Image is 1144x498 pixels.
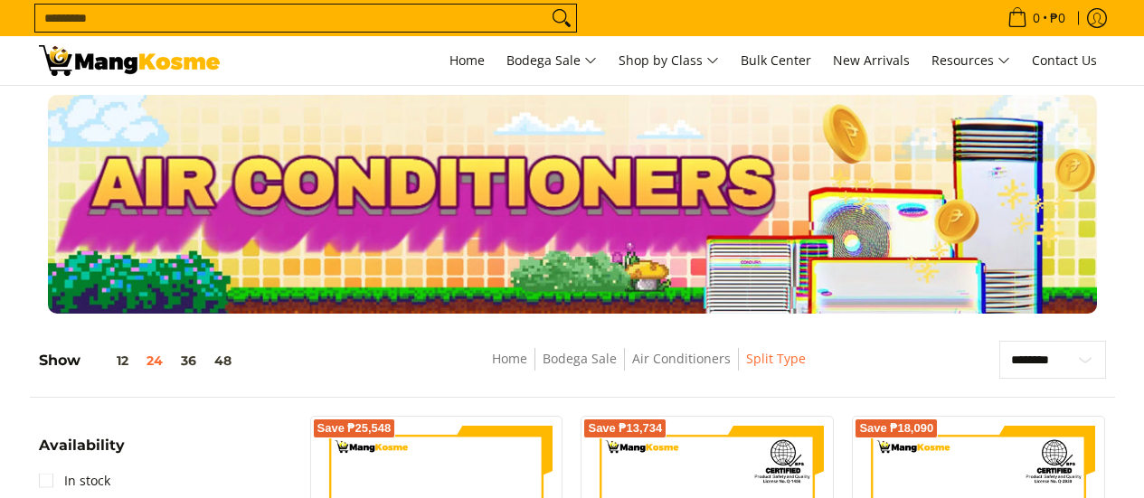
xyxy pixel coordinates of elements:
[137,353,172,368] button: 24
[39,466,110,495] a: In stock
[746,348,806,371] span: Split Type
[543,350,617,367] a: Bodega Sale
[449,52,485,69] span: Home
[922,36,1019,85] a: Resources
[547,5,576,32] button: Search
[732,36,820,85] a: Bulk Center
[1023,36,1106,85] a: Contact Us
[172,353,205,368] button: 36
[492,350,527,367] a: Home
[610,36,728,85] a: Shop by Class
[238,36,1106,85] nav: Main Menu
[632,350,731,367] a: Air Conditioners
[741,52,811,69] span: Bulk Center
[824,36,919,85] a: New Arrivals
[205,353,241,368] button: 48
[619,50,719,72] span: Shop by Class
[39,438,125,466] summary: Open
[1032,52,1097,69] span: Contact Us
[588,423,662,434] span: Save ₱13,734
[440,36,494,85] a: Home
[1002,8,1071,28] span: •
[39,352,241,370] h5: Show
[833,52,910,69] span: New Arrivals
[859,423,933,434] span: Save ₱18,090
[506,50,597,72] span: Bodega Sale
[317,423,392,434] span: Save ₱25,548
[39,45,220,76] img: Bodega Sale Aircon l Mang Kosme: Home Appliances Warehouse Sale Split Type
[497,36,606,85] a: Bodega Sale
[39,438,125,453] span: Availability
[80,353,137,368] button: 12
[1030,12,1043,24] span: 0
[1047,12,1068,24] span: ₱0
[931,50,1010,72] span: Resources
[365,348,932,389] nav: Breadcrumbs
